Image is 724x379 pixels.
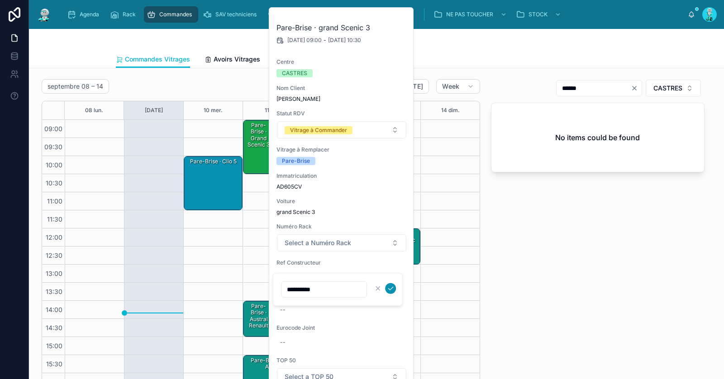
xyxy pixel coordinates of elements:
span: Agenda [80,11,99,18]
button: 11 jeu. [265,101,280,119]
span: 15:00 [44,342,65,350]
span: TOP 50 [276,357,407,364]
span: Avoirs Vitrages [214,55,260,64]
span: [DATE] 09:00 [287,37,322,44]
div: Pare-Brise · grand Scenic 3 [245,121,273,149]
span: Rack [123,11,136,18]
span: [DATE] 10:30 [328,37,361,44]
a: Assurances [366,6,418,23]
span: 10:30 [43,179,65,187]
span: 12:00 [43,233,65,241]
div: -- [280,339,286,346]
a: Cadeaux [265,6,310,23]
span: 13:30 [43,288,65,295]
span: Commandes [159,11,192,18]
span: STOCK [529,11,548,18]
button: [DATE] [145,101,163,119]
div: Pare-Brise · Austral Renault [243,301,273,336]
div: Pare-Brise · Austral Renault [245,302,273,330]
span: 09:30 [42,143,65,151]
div: Pare-Brise [282,157,310,165]
span: SAV techniciens [215,11,257,18]
span: Nom Client [276,85,407,92]
span: 15:30 [44,360,65,368]
span: Numéro Rack [276,223,407,230]
span: - [324,37,326,44]
span: Ref Constructeur [276,259,407,266]
div: CASTRES [282,69,307,77]
span: Week [442,82,459,90]
span: NE PAS TOUCHER [446,11,493,18]
a: Agenda [64,6,105,23]
span: 14:00 [43,306,65,313]
button: Week [436,79,480,94]
a: SAV techniciens [200,6,263,23]
h2: No items could be found [555,132,640,143]
button: 08 lun. [85,101,103,119]
h2: Pare-Brise · grand Scenic 3 [276,22,407,33]
div: Pare-Brise · grand Scenic 3 [243,120,273,174]
div: scrollable content [60,5,688,24]
span: Voiture [276,198,407,205]
span: Immatriculation [276,172,407,180]
span: Eurocode Joint [276,324,407,332]
a: Commandes [144,6,198,23]
span: grand Scenic 3 [276,208,407,216]
button: Select Button [277,121,406,138]
a: STOCK [513,6,566,23]
div: Pare-Brise · Clio 5 [186,157,242,166]
button: Select Button [277,234,406,251]
span: Vitrage à Remplacer [276,146,407,153]
a: Rack [107,6,142,23]
span: 10:00 [43,161,65,169]
span: 11:30 [45,215,65,223]
h2: septembre 08 – 14 [48,82,103,91]
a: Commandes Vitrages [116,51,190,68]
span: 14:30 [43,324,65,332]
span: Commandes Vitrages [125,55,190,64]
span: CASTRES [653,84,682,93]
span: AD605CV [276,183,407,190]
div: -- [280,306,286,313]
span: 11:00 [45,197,65,205]
a: Parrainages [311,6,364,23]
span: Select a Numéro Rack [285,238,351,247]
button: Select Button [646,80,701,97]
a: NE PAS TOUCHER [431,6,511,23]
span: Centre [276,58,407,66]
span: 13:00 [43,270,65,277]
span: 09:00 [42,125,65,133]
span: [PERSON_NAME] [276,95,407,103]
span: Statut RDV [276,110,407,117]
a: Avoirs Vitrages [205,51,260,69]
div: Pare-Brise · Seat Ateca [245,356,301,371]
button: 10 mer. [204,101,223,119]
span: Eurocode Vitrage [276,292,407,299]
div: Pare-Brise · Clio 5 [184,156,242,210]
img: App logo [36,7,52,22]
div: Vitrage à Commander [290,126,347,134]
span: 12:30 [43,251,65,259]
button: 14 dim. [441,101,460,119]
button: Clear [631,85,642,92]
